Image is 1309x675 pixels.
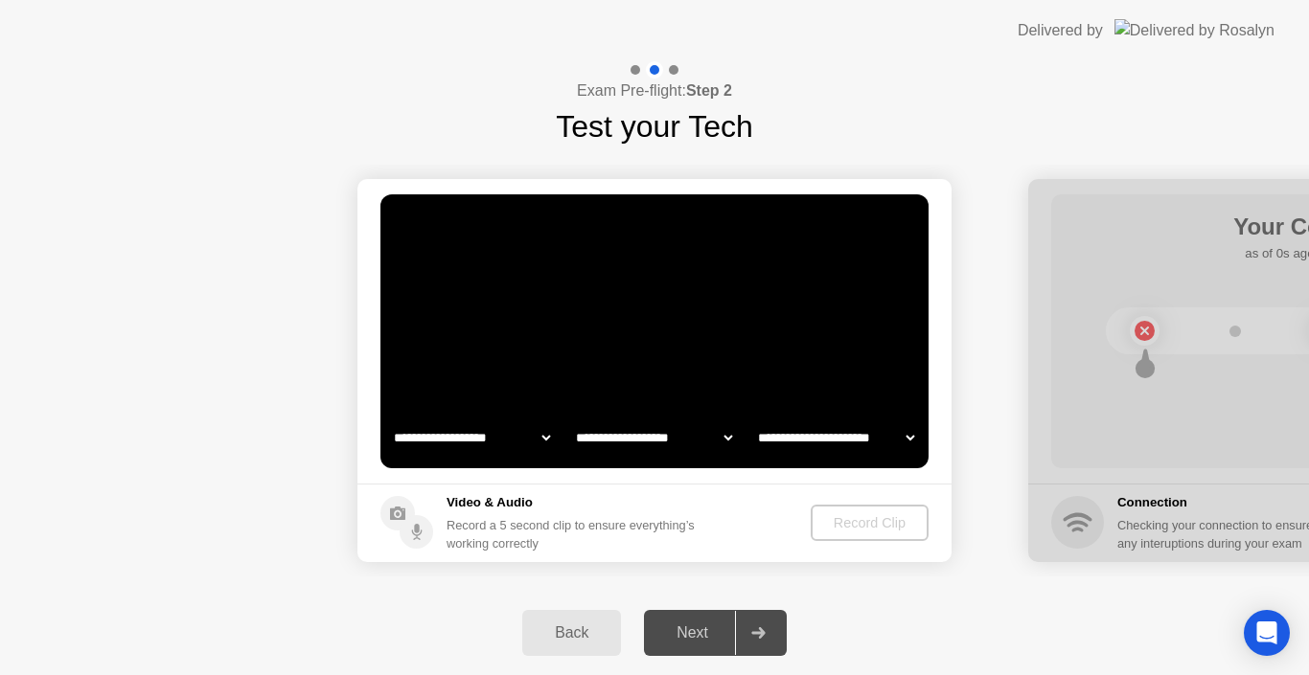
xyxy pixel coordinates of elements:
[522,610,621,656] button: Back
[811,505,929,541] button: Record Clip
[650,624,735,641] div: Next
[556,103,753,149] h1: Test your Tech
[1244,610,1290,656] div: Open Intercom Messenger
[447,516,702,552] div: Record a 5 second clip to ensure everything’s working correctly
[644,610,787,656] button: Next
[818,515,921,530] div: Record Clip
[1114,19,1275,41] img: Delivered by Rosalyn
[577,79,732,102] h4: Exam Pre-flight:
[1018,19,1103,42] div: Delivered by
[754,418,918,457] select: Available microphones
[390,418,554,457] select: Available cameras
[528,624,615,641] div: Back
[447,493,702,512] h5: Video & Audio
[572,418,736,457] select: Available speakers
[686,82,732,99] b: Step 2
